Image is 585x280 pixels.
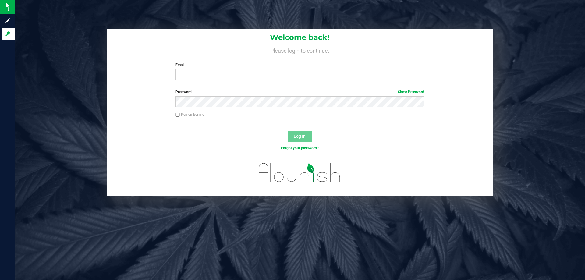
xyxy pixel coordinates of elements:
[175,90,192,94] span: Password
[175,112,204,117] label: Remember me
[5,31,11,37] inline-svg: Log in
[251,157,348,188] img: flourish_logo.svg
[288,131,312,142] button: Log In
[107,46,493,54] h4: Please login to continue.
[107,34,493,41] h1: Welcome back!
[175,113,180,117] input: Remember me
[294,134,306,139] span: Log In
[175,62,424,68] label: Email
[281,146,319,150] a: Forgot your password?
[5,18,11,24] inline-svg: Sign up
[398,90,424,94] a: Show Password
